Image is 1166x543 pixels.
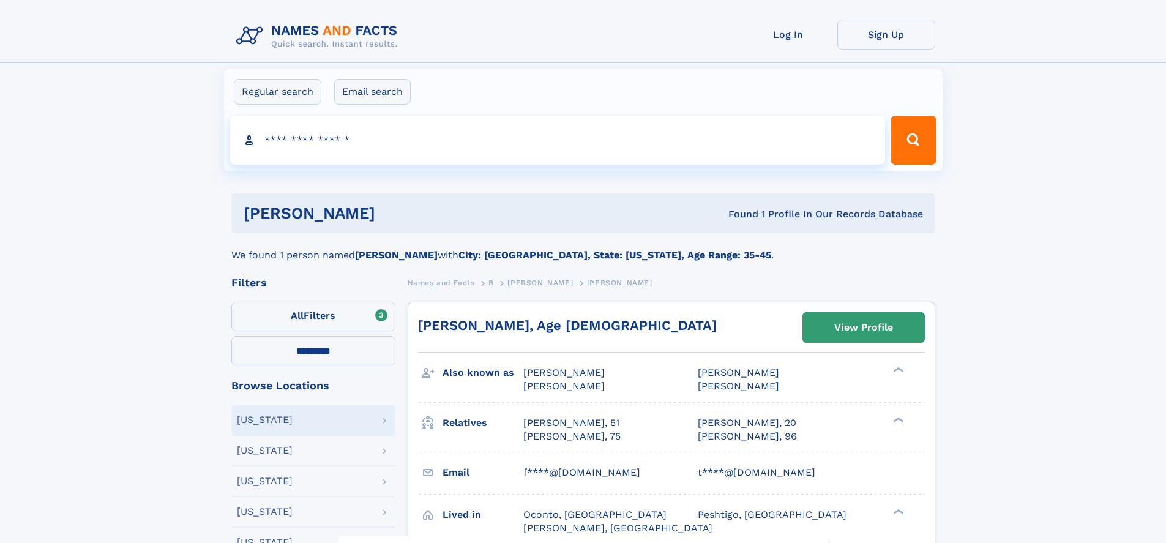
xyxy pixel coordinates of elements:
div: [US_STATE] [237,446,293,455]
label: Email search [334,79,411,105]
span: [PERSON_NAME] [587,279,652,287]
div: View Profile [834,313,893,342]
div: ❯ [890,416,905,424]
span: [PERSON_NAME] [523,367,605,378]
div: ❯ [890,366,905,374]
a: Sign Up [837,20,935,50]
span: Peshtigo, [GEOGRAPHIC_DATA] [698,509,846,520]
b: [PERSON_NAME] [355,249,438,261]
h3: Email [443,462,523,483]
a: B [488,275,494,290]
div: Found 1 Profile In Our Records Database [551,208,923,221]
span: Oconto, [GEOGRAPHIC_DATA] [523,509,667,520]
a: [PERSON_NAME], Age [DEMOGRAPHIC_DATA] [418,318,717,333]
label: Regular search [234,79,321,105]
div: Filters [231,277,395,288]
a: Names and Facts [408,275,475,290]
a: [PERSON_NAME], 96 [698,430,797,443]
button: Search Button [891,116,936,165]
label: Filters [231,302,395,331]
h3: Relatives [443,413,523,433]
div: ❯ [890,507,905,515]
span: All [291,310,304,321]
div: [US_STATE] [237,507,293,517]
div: Browse Locations [231,380,395,391]
span: [PERSON_NAME], [GEOGRAPHIC_DATA] [523,522,712,534]
span: [PERSON_NAME] [507,279,573,287]
a: View Profile [803,313,924,342]
div: [US_STATE] [237,415,293,425]
div: We found 1 person named with . [231,233,935,263]
h3: Also known as [443,362,523,383]
span: B [488,279,494,287]
a: [PERSON_NAME], 75 [523,430,621,443]
span: [PERSON_NAME] [698,380,779,392]
a: [PERSON_NAME], 20 [698,416,796,430]
span: [PERSON_NAME] [523,380,605,392]
a: [PERSON_NAME] [507,275,573,290]
a: Log In [739,20,837,50]
img: Logo Names and Facts [231,20,408,53]
a: [PERSON_NAME], 51 [523,416,619,430]
div: [US_STATE] [237,476,293,486]
h3: Lived in [443,504,523,525]
b: City: [GEOGRAPHIC_DATA], State: [US_STATE], Age Range: 35-45 [458,249,771,261]
span: [PERSON_NAME] [698,367,779,378]
h1: [PERSON_NAME] [244,206,552,221]
input: search input [230,116,886,165]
